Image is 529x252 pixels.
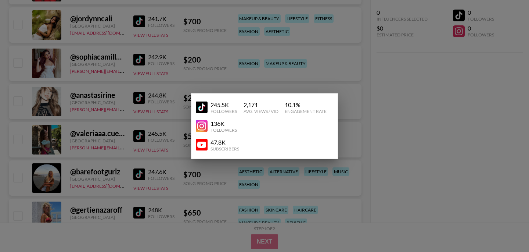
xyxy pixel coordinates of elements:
iframe: Drift Widget Chat Controller [492,215,520,243]
img: YouTube [196,120,208,132]
div: 47.8K [210,138,239,146]
img: YouTube [196,102,208,113]
div: 245.5K [210,101,237,108]
img: YouTube [196,139,208,151]
div: Subscribers [210,146,239,151]
div: 136K [210,120,237,127]
div: Engagement Rate [285,108,327,114]
div: Followers [210,127,237,132]
div: 2,171 [244,101,278,108]
div: Avg. Views / Vid [244,108,278,114]
div: 10.1 % [285,101,327,108]
div: Followers [210,108,237,114]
